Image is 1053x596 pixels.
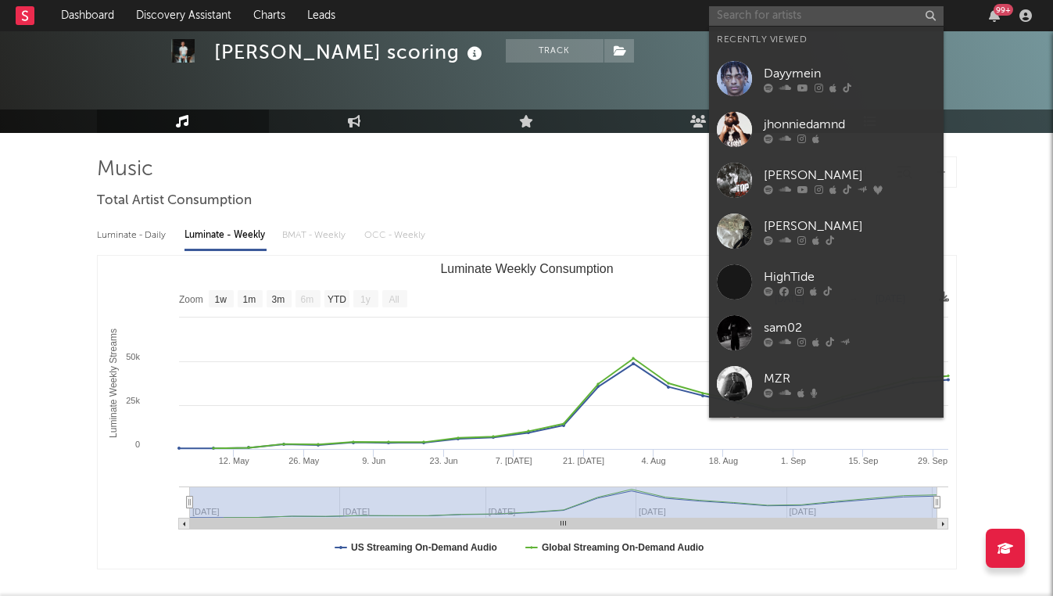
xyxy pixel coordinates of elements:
[97,192,252,210] span: Total Artist Consumption
[214,39,486,65] div: [PERSON_NAME] scoring
[218,456,249,465] text: 12. May
[781,456,806,465] text: 1. Sep
[126,396,140,405] text: 25k
[362,456,385,465] text: 9. Jun
[214,294,227,305] text: 1w
[994,4,1013,16] div: 99 +
[709,6,944,26] input: Search for artists
[709,206,944,257] a: [PERSON_NAME]
[98,256,956,569] svg: Luminate Weekly Consumption
[764,64,936,83] div: Dayymein
[288,456,320,465] text: 26. May
[429,456,457,465] text: 23. Jun
[184,222,267,249] div: Luminate - Weekly
[541,542,704,553] text: Global Streaming On-Demand Audio
[709,104,944,155] a: jhonniedamnd
[107,329,118,438] text: Luminate Weekly Streams
[989,9,1000,22] button: 99+
[242,294,256,305] text: 1m
[764,217,936,235] div: [PERSON_NAME]
[709,155,944,206] a: [PERSON_NAME]
[764,318,936,337] div: sam02
[563,456,604,465] text: 21. [DATE]
[134,440,139,449] text: 0
[709,53,944,104] a: Dayymein
[351,542,497,553] text: US Streaming On-Demand Audio
[764,115,936,134] div: jhonniedamnd
[360,294,371,305] text: 1y
[764,166,936,185] div: [PERSON_NAME]
[641,456,665,465] text: 4. Aug
[440,262,613,275] text: Luminate Weekly Consumption
[300,294,313,305] text: 6m
[271,294,285,305] text: 3m
[709,409,944,460] a: 1malariaa
[918,456,947,465] text: 29. Sep
[708,456,737,465] text: 18. Aug
[97,222,169,249] div: Luminate - Daily
[709,307,944,358] a: sam02
[327,294,346,305] text: YTD
[179,294,203,305] text: Zoom
[764,267,936,286] div: HighTide
[506,39,604,63] button: Track
[717,31,936,49] div: Recently Viewed
[764,369,936,388] div: MZR
[495,456,532,465] text: 7. [DATE]
[389,294,399,305] text: All
[848,456,878,465] text: 15. Sep
[709,257,944,307] a: HighTide
[126,352,140,361] text: 50k
[709,358,944,409] a: MZR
